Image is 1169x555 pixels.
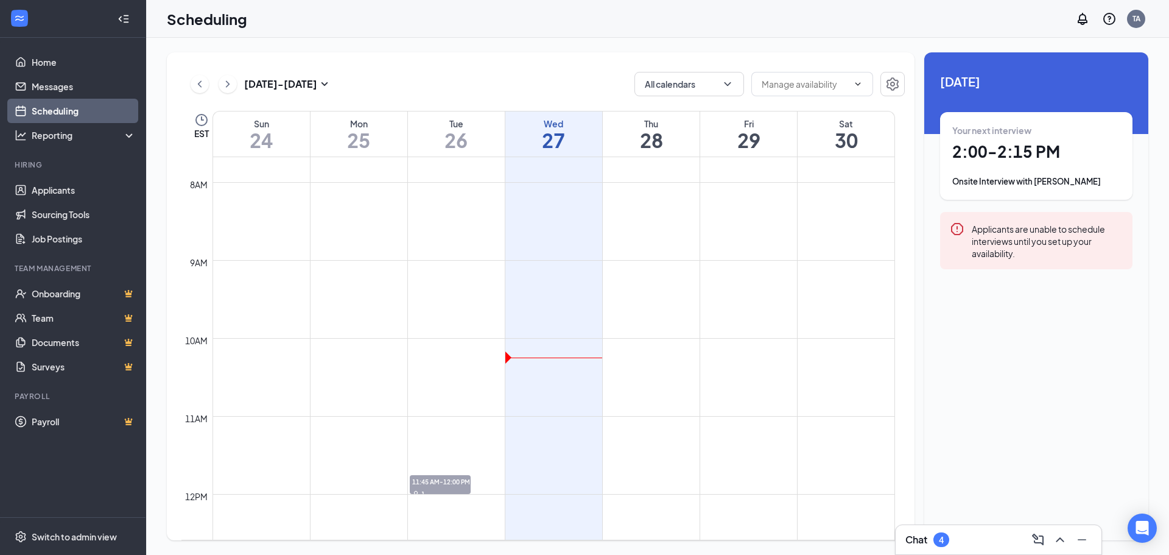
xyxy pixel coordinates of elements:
[15,531,27,543] svg: Settings
[505,130,602,150] h1: 27
[194,127,209,140] span: EST
[244,77,317,91] h3: [DATE] - [DATE]
[905,533,927,546] h3: Chat
[32,531,117,543] div: Switch to admin view
[213,118,310,130] div: Sun
[15,391,133,401] div: Payroll
[1028,530,1048,550] button: ComposeMessage
[183,490,210,503] div: 12pm
[13,12,26,24] svg: WorkstreamLogo
[188,256,210,269] div: 9am
[603,118,700,130] div: Thu
[421,490,425,498] span: 1
[188,178,210,191] div: 8am
[15,160,133,170] div: Hiring
[950,222,964,236] svg: Error
[880,72,905,96] button: Settings
[311,130,407,150] h1: 25
[32,409,136,434] a: PayrollCrown
[952,175,1120,188] div: Onsite Interview with [PERSON_NAME]
[1132,13,1140,24] div: TA
[412,490,420,498] svg: User
[32,99,136,123] a: Scheduling
[408,111,505,157] a: August 26, 2025
[603,111,700,157] a: August 28, 2025
[311,118,407,130] div: Mon
[853,79,863,89] svg: ChevronDown
[317,77,332,91] svg: SmallChevronDown
[32,355,136,379] a: SurveysCrown
[1075,532,1089,547] svg: Minimize
[634,72,744,96] button: All calendarsChevronDown
[700,118,797,130] div: Fri
[972,222,1123,260] div: Applicants are unable to schedule interviews until you set up your availability.
[700,111,797,157] a: August 29, 2025
[721,78,734,90] svg: ChevronDown
[32,50,136,74] a: Home
[194,113,209,127] svg: Clock
[32,330,136,355] a: DocumentsCrown
[32,74,136,99] a: Messages
[1053,532,1067,547] svg: ChevronUp
[222,77,234,91] svg: ChevronRight
[167,9,247,29] h1: Scheduling
[15,263,133,274] div: Team Management
[762,77,848,91] input: Manage availability
[798,118,894,130] div: Sat
[219,75,237,93] button: ChevronRight
[700,130,797,150] h1: 29
[183,412,210,425] div: 11am
[410,475,471,487] span: 11:45 AM-12:00 PM
[1075,12,1090,26] svg: Notifications
[32,202,136,227] a: Sourcing Tools
[194,77,206,91] svg: ChevronLeft
[213,111,310,157] a: August 24, 2025
[603,130,700,150] h1: 28
[213,130,310,150] h1: 24
[798,111,894,157] a: August 30, 2025
[408,118,505,130] div: Tue
[1031,532,1045,547] svg: ComposeMessage
[940,72,1132,91] span: [DATE]
[118,13,130,25] svg: Collapse
[1072,530,1092,550] button: Minimize
[952,141,1120,162] h1: 2:00 - 2:15 PM
[311,111,407,157] a: August 25, 2025
[32,178,136,202] a: Applicants
[1102,12,1117,26] svg: QuestionInfo
[408,130,505,150] h1: 26
[32,306,136,330] a: TeamCrown
[1050,530,1070,550] button: ChevronUp
[15,129,27,141] svg: Analysis
[1128,514,1157,543] div: Open Intercom Messenger
[32,129,136,141] div: Reporting
[885,77,900,91] svg: Settings
[939,535,944,545] div: 4
[505,118,602,130] div: Wed
[32,281,136,306] a: OnboardingCrown
[798,130,894,150] h1: 30
[183,334,210,347] div: 10am
[952,124,1120,136] div: Your next interview
[32,227,136,251] a: Job Postings
[505,111,602,157] a: August 27, 2025
[191,75,209,93] button: ChevronLeft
